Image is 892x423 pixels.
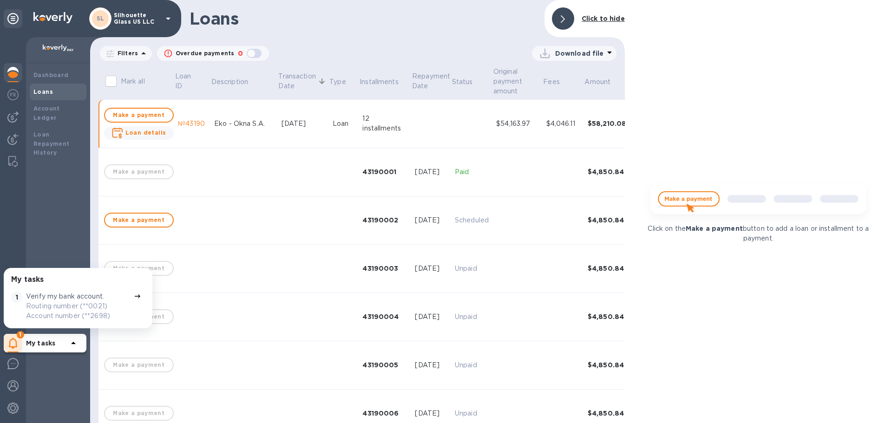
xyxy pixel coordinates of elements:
p: Installments [360,77,399,87]
div: 43190002 [362,215,407,225]
p: Unpaid [455,360,489,370]
div: $4,850.84 [588,409,633,418]
div: 43190001 [362,167,407,176]
span: 1 [11,292,22,303]
p: Loan ID [175,72,197,91]
button: Make a payment [104,108,174,123]
span: Fees [543,77,572,87]
b: Loan Repayment History [33,131,70,156]
p: Status [452,77,473,87]
b: My tasks [26,339,55,347]
b: Loan details [125,129,166,136]
button: Loan details [104,126,174,140]
p: Overdue payments [176,49,234,58]
p: Routing number (**0021) Account number (**2698) [26,301,130,321]
p: Transaction Date [278,72,315,91]
div: 43190006 [362,409,407,418]
div: $4,850.84 [588,215,633,225]
div: [DATE] [415,360,447,370]
p: Verify my bank account. [26,292,104,301]
h1: Loans [190,9,537,28]
b: SL [97,15,105,22]
div: 43190004 [362,312,407,321]
span: Make a payment [112,215,165,226]
p: Type [329,77,346,87]
p: Paid [455,167,489,177]
p: Description [211,77,248,87]
div: Eko - Okna S.A. [214,119,274,129]
span: Make a payment [112,110,165,121]
div: [DATE] [282,119,325,129]
div: [DATE] [415,264,447,273]
button: Overdue payments0 [157,46,269,61]
p: Scheduled [455,215,489,225]
b: Dashboard [33,72,69,78]
b: Account Ledger [33,105,60,121]
span: Type [329,77,358,87]
b: Make a payment [686,225,743,232]
div: [DATE] [415,215,447,225]
p: Silhouette Glass US LLC [114,12,160,25]
p: Unpaid [455,264,489,273]
p: Repayment Date [412,72,450,91]
span: Description [211,77,260,87]
span: 1 [17,331,24,338]
p: Click on the button to add a loan or installment to a payment. [643,224,874,243]
div: 43190005 [362,360,407,370]
h3: My tasks [11,275,44,284]
div: 12 installments [362,114,407,133]
div: $58,210.08 [588,119,633,128]
div: $4,850.84 [588,264,633,273]
span: Amount [584,77,623,87]
div: Loan [333,119,355,129]
div: 43190003 [362,264,407,273]
b: Loans [33,88,53,95]
div: №43190 [178,119,207,129]
div: $4,046.11 [546,119,580,129]
span: Transaction Date [278,72,328,91]
div: $4,850.84 [588,167,633,176]
img: Foreign exchange [7,89,19,100]
div: $4,850.84 [588,312,633,321]
div: [DATE] [415,409,447,418]
div: $54,163.97 [496,119,538,129]
p: Amount [584,77,610,87]
div: [DATE] [415,167,447,177]
img: Logo [33,12,72,23]
span: Installments [360,77,411,87]
p: Download file [555,49,604,58]
button: Make a payment [104,213,174,228]
b: Click to hide [582,15,625,22]
span: Loan ID [175,72,210,91]
div: Unpin categories [4,9,22,28]
p: 0 [238,49,243,59]
p: Unpaid [455,312,489,322]
p: Unpaid [455,409,489,418]
p: Filters [114,49,138,57]
div: [DATE] [415,312,447,322]
div: $4,850.84 [588,360,633,370]
span: Original payment amount [493,67,542,96]
p: Mark all [121,77,145,86]
p: Fees [543,77,560,87]
p: Original payment amount [493,67,530,96]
